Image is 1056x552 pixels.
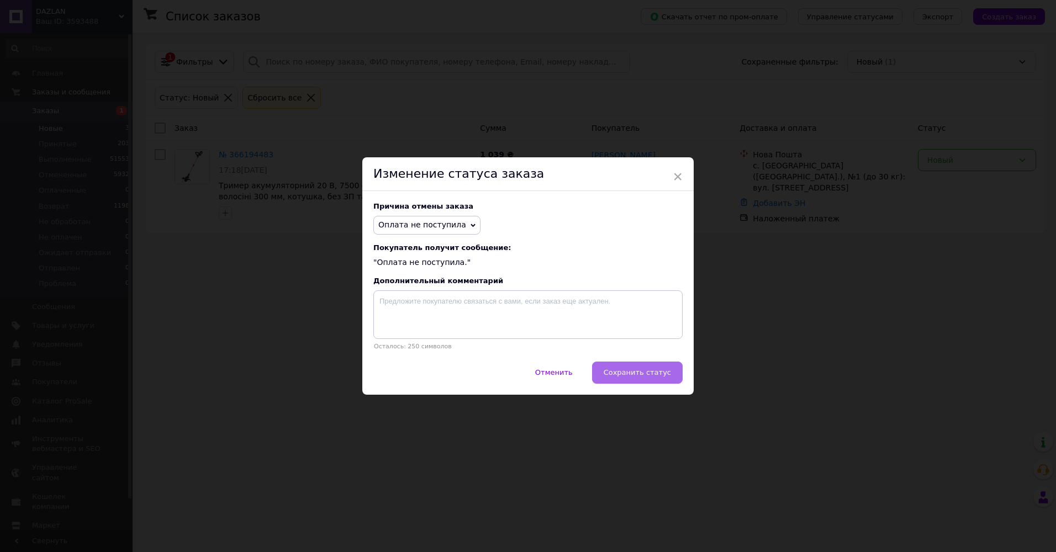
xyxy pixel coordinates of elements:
span: Покупатель получит сообщение: [373,243,683,252]
span: Оплата не поступила [378,220,466,229]
p: Осталось: 250 символов [373,343,683,350]
div: Причина отмены заказа [373,202,683,210]
button: Сохранить статус [592,362,683,384]
div: "Оплата не поступила." [373,243,683,268]
span: Отменить [535,368,573,376]
span: Сохранить статус [604,368,671,376]
div: Дополнительный комментарий [373,277,683,285]
div: Изменение статуса заказа [362,157,694,191]
span: × [673,167,683,186]
button: Отменить [524,362,584,384]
